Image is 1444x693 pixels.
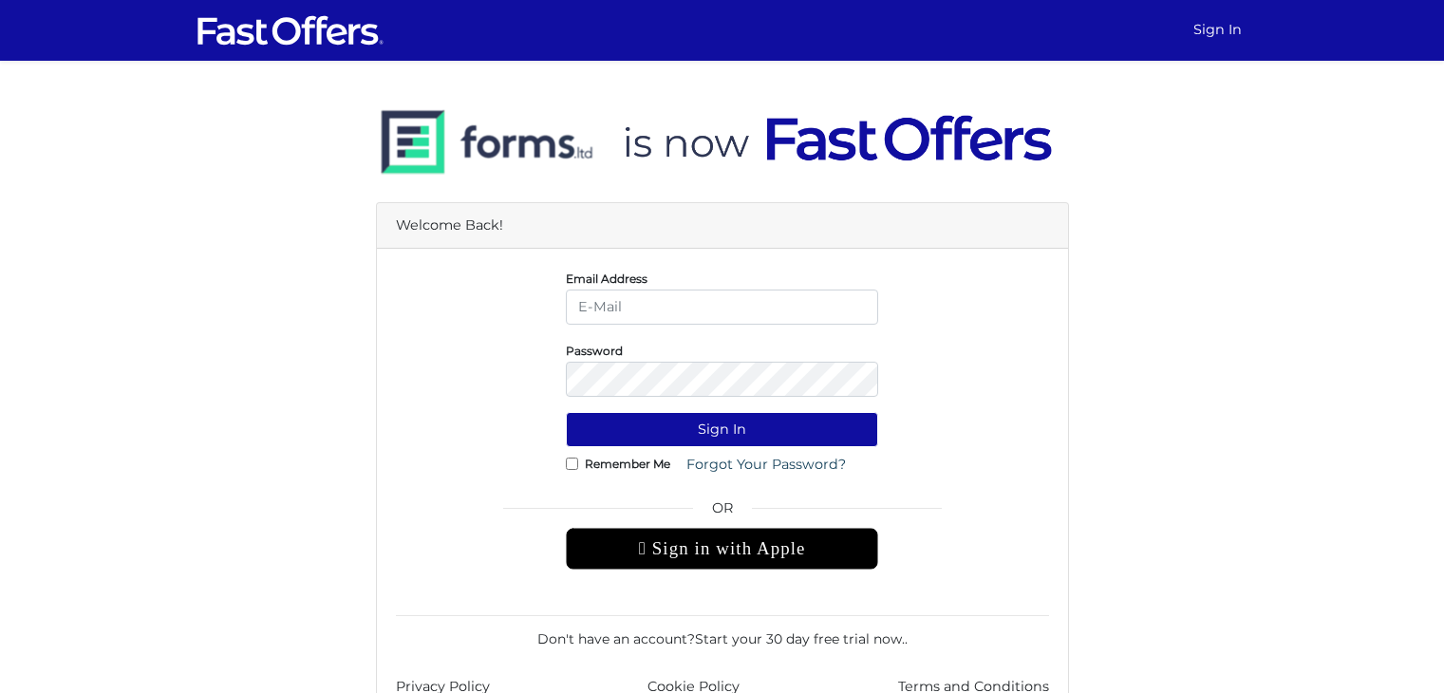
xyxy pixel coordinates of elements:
label: Remember Me [585,461,670,466]
a: Start your 30 day free trial now. [695,630,905,647]
label: Password [566,348,623,353]
a: Sign In [1186,11,1249,48]
button: Sign In [566,412,878,447]
span: OR [566,497,878,528]
input: E-Mail [566,290,878,325]
div: Sign in with Apple [566,528,878,570]
label: Email Address [566,276,647,281]
div: Welcome Back! [377,203,1068,249]
a: Forgot Your Password? [674,447,858,482]
div: Don't have an account? . [396,615,1049,649]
